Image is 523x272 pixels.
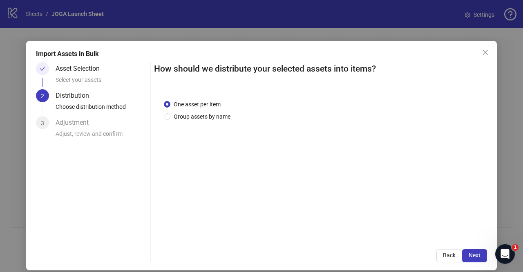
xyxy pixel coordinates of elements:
[443,252,456,259] span: Back
[469,252,481,259] span: Next
[170,112,234,121] span: Group assets by name
[41,93,44,99] span: 2
[170,100,224,109] span: One asset per item
[495,244,515,264] iframe: Intercom live chat
[479,46,492,59] button: Close
[512,244,519,251] span: 1
[56,75,147,89] div: Select your assets
[56,102,147,116] div: Choose distribution method
[56,129,147,143] div: Adjust, review and confirm
[56,62,106,75] div: Asset Selection
[462,249,487,262] button: Next
[40,66,45,72] span: check
[154,62,487,76] h2: How should we distribute your selected assets into items?
[41,120,44,126] span: 3
[56,116,95,129] div: Adjustment
[482,49,489,56] span: close
[436,249,462,262] button: Back
[56,89,96,102] div: Distribution
[36,49,487,59] div: Import Assets in Bulk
